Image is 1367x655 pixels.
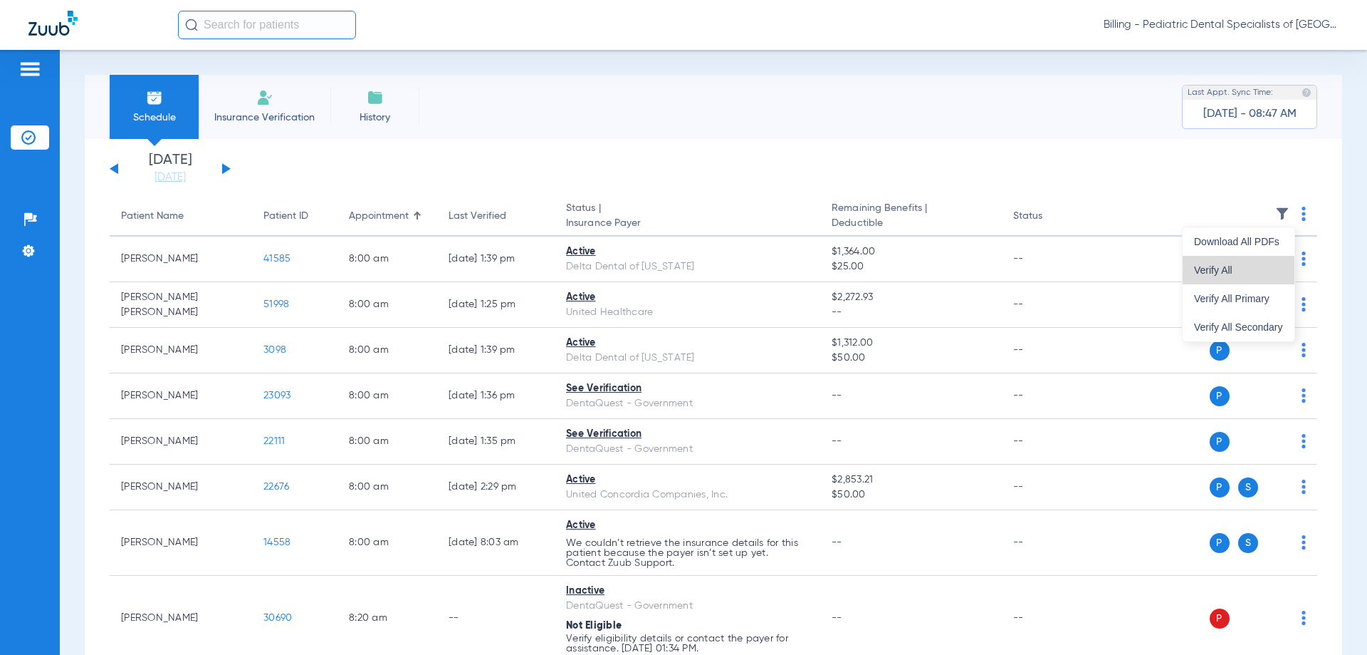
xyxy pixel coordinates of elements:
span: Verify All Primary [1194,294,1283,304]
span: Verify All Secondary [1194,322,1283,332]
iframe: Chat Widget [1296,587,1367,655]
span: Verify All [1194,265,1283,275]
span: Download All PDFs [1194,237,1283,247]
